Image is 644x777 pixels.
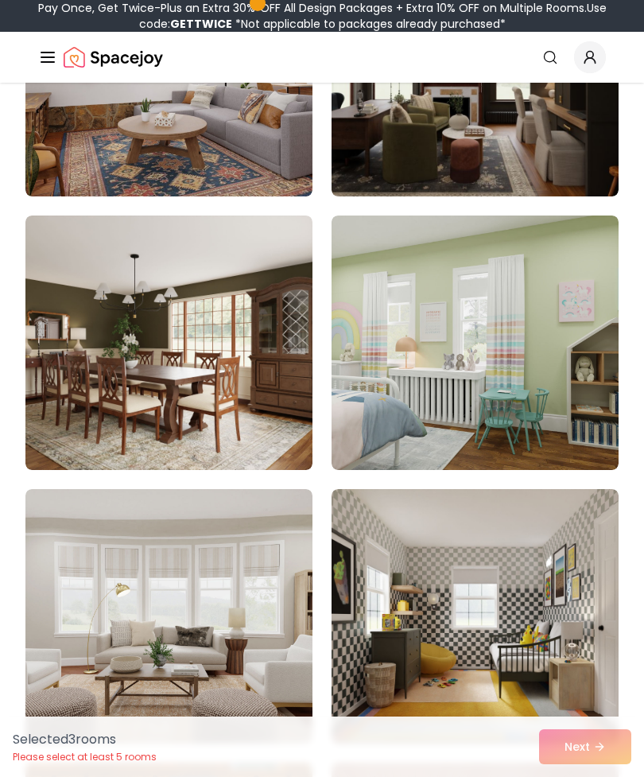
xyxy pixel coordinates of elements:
p: Please select at least 5 rooms [13,751,157,763]
img: Room room-64 [332,489,619,744]
p: Selected 3 room s [13,730,157,749]
img: Room room-63 [25,489,312,744]
img: Spacejoy Logo [64,41,163,73]
img: Room room-61 [25,216,312,470]
b: GETTWICE [170,16,232,32]
nav: Global [38,32,606,83]
span: *Not applicable to packages already purchased* [232,16,506,32]
img: Room room-62 [332,216,619,470]
a: Spacejoy [64,41,163,73]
